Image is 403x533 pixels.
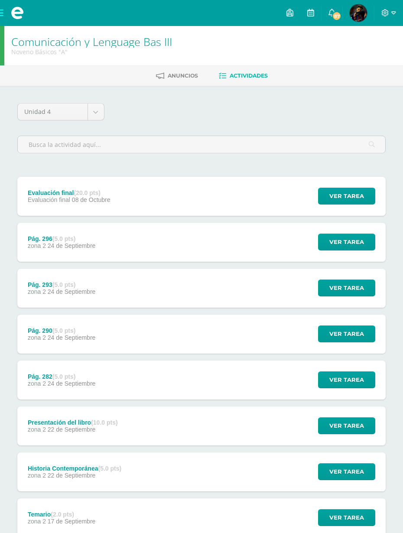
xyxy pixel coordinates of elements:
button: Ver tarea [318,371,375,388]
span: zona 2 [28,242,46,249]
button: Ver tarea [318,188,375,205]
span: 22 de Septiembre [48,426,96,433]
div: Historia Contemporánea [28,465,121,472]
strong: (2.0 pts) [51,511,74,518]
a: Unidad 4 [18,104,104,120]
button: Ver tarea [318,234,375,250]
span: zona 2 [28,288,46,295]
span: Ver tarea [329,464,364,480]
strong: (10.0 pts) [91,419,117,426]
a: Actividades [219,69,268,83]
span: zona 2 [28,472,46,479]
a: Anuncios [156,69,198,83]
span: zona 2 [28,426,46,433]
div: Pág. 296 [28,235,95,242]
h1: Comunicación y Lenguage Bas III [11,36,172,48]
button: Ver tarea [318,279,375,296]
strong: (5.0 pts) [52,281,76,288]
span: zona 2 [28,518,46,525]
div: Pág. 290 [28,327,95,334]
span: Anuncios [168,72,198,79]
span: Ver tarea [329,280,364,296]
strong: (5.0 pts) [52,327,76,334]
span: Ver tarea [329,418,364,434]
span: 22 de Septiembre [48,472,96,479]
span: zona 2 [28,380,46,387]
a: Comunicación y Lenguage Bas III [11,34,172,49]
span: 08 de Octubre [72,196,110,203]
span: 87 [332,11,341,21]
div: Evaluación final [28,189,110,196]
span: Ver tarea [329,234,364,250]
span: 24 de Septiembre [48,334,96,341]
div: Presentación del libro [28,419,118,426]
strong: (5.0 pts) [52,235,76,242]
span: zona 2 [28,334,46,341]
button: Ver tarea [318,417,375,434]
span: Unidad 4 [24,104,81,120]
div: Pág. 282 [28,373,95,380]
img: a525f3d8d78af0b01a64a68be76906e5.png [350,4,367,22]
strong: (5.0 pts) [98,465,121,472]
button: Ver tarea [318,463,375,480]
span: Ver tarea [329,326,364,342]
span: Ver tarea [329,510,364,526]
span: 24 de Septiembre [48,288,96,295]
span: Ver tarea [329,188,364,204]
div: Noveno Básicos 'A' [11,48,172,56]
span: Evaluación final [28,196,70,203]
span: Ver tarea [329,372,364,388]
button: Ver tarea [318,325,375,342]
strong: (5.0 pts) [52,373,76,380]
span: 24 de Septiembre [48,380,96,387]
span: 24 de Septiembre [48,242,96,249]
input: Busca la actividad aquí... [18,136,385,153]
span: 17 de Septiembre [48,518,96,525]
button: Ver tarea [318,509,375,526]
span: Actividades [230,72,268,79]
strong: (20.0 pts) [74,189,100,196]
div: Pág. 293 [28,281,95,288]
div: Temario [28,511,95,518]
